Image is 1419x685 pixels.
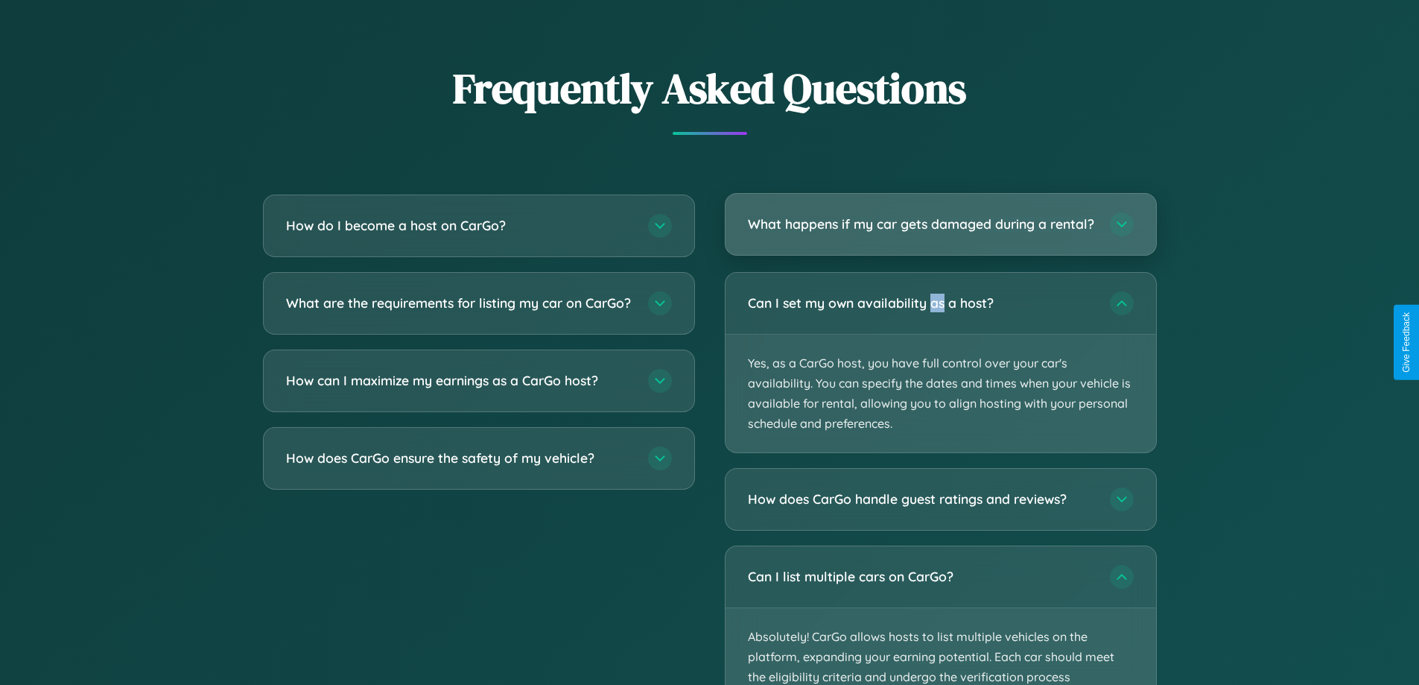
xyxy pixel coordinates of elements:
p: Yes, as a CarGo host, you have full control over your car's availability. You can specify the dat... [726,335,1156,453]
h3: How can I maximize my earnings as a CarGo host? [286,371,633,390]
h3: How does CarGo ensure the safety of my vehicle? [286,449,633,467]
h3: Can I set my own availability as a host? [748,294,1095,312]
h3: Can I list multiple cars on CarGo? [748,568,1095,587]
div: Give Feedback [1401,312,1412,373]
h3: What happens if my car gets damaged during a rental? [748,215,1095,233]
h3: What are the requirements for listing my car on CarGo? [286,294,633,312]
h2: Frequently Asked Questions [263,60,1157,117]
h3: How do I become a host on CarGo? [286,216,633,235]
h3: How does CarGo handle guest ratings and reviews? [748,490,1095,509]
